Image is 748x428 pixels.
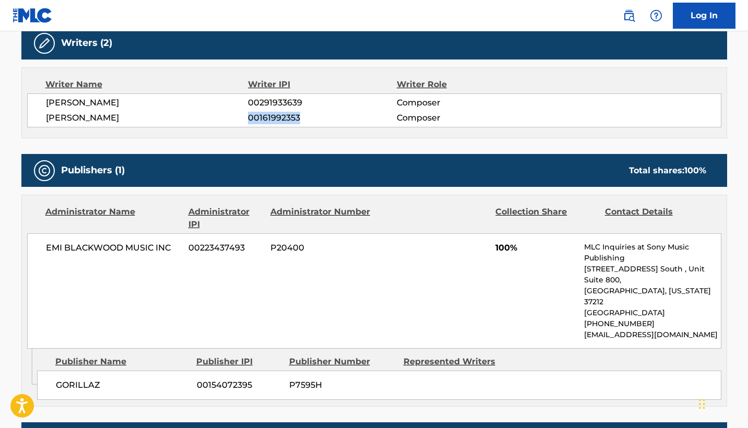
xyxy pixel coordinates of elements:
img: search [623,9,635,22]
span: 100 % [684,165,706,175]
div: Help [646,5,667,26]
span: 00154072395 [197,379,281,391]
span: P20400 [270,242,372,254]
div: Writer IPI [248,78,397,91]
span: Composer [397,112,532,124]
h5: Publishers (1) [61,164,125,176]
p: MLC Inquiries at Sony Music Publishing [584,242,720,264]
div: Drag [699,388,705,420]
div: Publisher IPI [196,355,281,368]
p: [EMAIL_ADDRESS][DOMAIN_NAME] [584,329,720,340]
span: 100% [495,242,576,254]
p: [STREET_ADDRESS] South , Unit Suite 800, [584,264,720,286]
a: Public Search [619,5,639,26]
img: Writers [38,37,51,50]
span: 00291933639 [248,97,396,109]
img: MLC Logo [13,8,53,23]
span: P7595H [289,379,396,391]
div: Administrator Number [270,206,372,231]
p: [GEOGRAPHIC_DATA] [584,307,720,318]
div: Collection Share [495,206,597,231]
iframe: Chat Widget [696,378,748,428]
span: GORILLAZ [56,379,189,391]
p: [GEOGRAPHIC_DATA], [US_STATE] 37212 [584,286,720,307]
span: [PERSON_NAME] [46,97,248,109]
img: Publishers [38,164,51,177]
div: Writer Name [45,78,248,91]
h5: Writers (2) [61,37,112,49]
div: Administrator Name [45,206,181,231]
span: 00223437493 [188,242,263,254]
span: 00161992353 [248,112,396,124]
div: Contact Details [605,206,706,231]
p: [PHONE_NUMBER] [584,318,720,329]
span: [PERSON_NAME] [46,112,248,124]
div: Publisher Number [289,355,396,368]
span: Composer [397,97,532,109]
div: Writer Role [397,78,532,91]
div: Total shares: [629,164,706,177]
div: Administrator IPI [188,206,263,231]
span: EMI BLACKWOOD MUSIC INC [46,242,181,254]
a: Log In [673,3,735,29]
div: Publisher Name [55,355,188,368]
img: help [650,9,662,22]
div: Represented Writers [403,355,510,368]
